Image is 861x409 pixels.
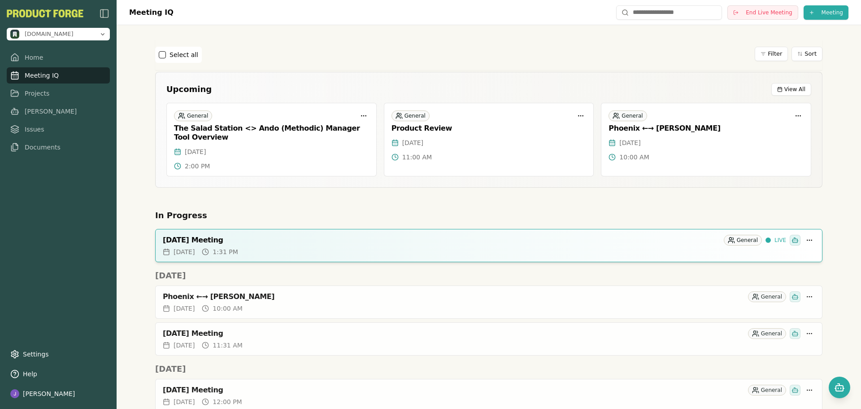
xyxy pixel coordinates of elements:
[790,328,800,339] div: Smith has been invited
[7,346,110,362] a: Settings
[155,363,822,375] h2: [DATE]
[155,209,822,222] h2: In Progress
[163,236,720,245] div: [DATE] Meeting
[609,110,647,121] div: General
[174,397,195,406] span: [DATE]
[7,85,110,101] a: Projects
[174,124,369,142] div: The Salad Station <> Ando (Methodic) Manager Tool Overview
[7,386,110,402] button: [PERSON_NAME]
[185,162,210,171] span: 2:00 PM
[10,389,19,398] img: profile
[793,110,804,121] button: More options
[7,366,110,382] button: Help
[185,147,206,156] span: [DATE]
[771,83,811,96] button: View All
[99,8,110,19] button: Close Sidebar
[7,49,110,66] a: Home
[163,329,744,338] div: [DATE] Meeting
[155,269,822,282] h2: [DATE]
[10,30,19,39] img: methodic.work
[790,385,800,396] div: Smith has been invited
[155,286,822,319] a: Phoenix ←→ [PERSON_NAME]General[DATE]10:00 AM
[746,9,792,16] span: End Live Meeting
[174,110,212,121] div: General
[619,153,649,162] span: 10:00 AM
[174,247,195,256] span: [DATE]
[724,235,762,246] div: General
[774,237,786,244] span: LIVE
[358,110,369,121] button: More options
[7,67,110,84] a: Meeting IQ
[174,304,195,313] span: [DATE]
[174,341,195,350] span: [DATE]
[804,385,815,396] button: More options
[727,5,798,20] button: End Live Meeting
[7,9,83,18] button: PF-Logo
[213,247,238,256] span: 1:31 PM
[213,397,242,406] span: 12:00 PM
[163,386,744,395] div: [DATE] Meeting
[155,322,822,356] a: [DATE] MeetingGeneral[DATE]11:31 AM
[829,377,850,398] button: Open chat
[748,291,786,302] div: General
[391,110,430,121] div: General
[822,9,843,16] span: Meeting
[391,124,587,133] div: Product Review
[402,153,432,162] span: 11:00 AM
[170,50,198,59] label: Select all
[99,8,110,19] img: sidebar
[166,83,212,96] h2: Upcoming
[575,110,586,121] button: More options
[7,139,110,155] a: Documents
[790,235,800,246] div: Smith has been invited
[213,304,242,313] span: 10:00 AM
[7,103,110,119] a: [PERSON_NAME]
[213,341,242,350] span: 11:31 AM
[163,292,744,301] div: Phoenix ←→ [PERSON_NAME]
[791,47,822,61] button: Sort
[804,291,815,302] button: More options
[7,28,110,40] button: Open organization switcher
[804,328,815,339] button: More options
[804,5,848,20] button: Meeting
[748,328,786,339] div: General
[155,229,822,262] a: [DATE] MeetingGeneralLIVE[DATE]1:31 PM
[755,47,788,61] button: Filter
[7,9,83,18] img: Product Forge
[7,121,110,137] a: Issues
[619,138,640,147] span: [DATE]
[129,7,174,18] h1: Meeting IQ
[804,235,815,246] button: More options
[784,86,805,93] span: View All
[25,30,74,38] span: methodic.work
[609,124,804,133] div: Phoenix ←→ [PERSON_NAME]
[790,291,800,302] div: Smith has been invited
[402,138,423,147] span: [DATE]
[748,385,786,396] div: General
